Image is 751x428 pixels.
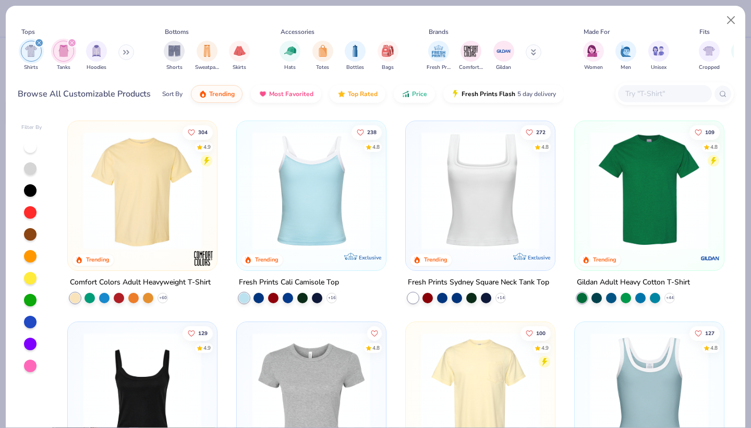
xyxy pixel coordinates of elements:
[651,64,667,72] span: Unisex
[269,90,313,98] span: Most Favorited
[316,64,329,72] span: Totes
[493,41,514,72] div: filter for Gildan
[281,27,314,37] div: Accessories
[496,64,511,72] span: Gildan
[164,41,185,72] div: filter for Shorts
[165,27,189,37] div: Bottoms
[496,295,504,301] span: + 14
[541,143,549,151] div: 4.8
[91,45,102,57] img: Hoodies Image
[229,41,250,72] div: filter for Skirts
[624,88,705,100] input: Try "T-Shirt"
[195,41,219,72] button: filter button
[408,276,549,289] div: Fresh Prints Sydney Square Neck Tank Top
[345,41,366,72] div: filter for Bottles
[615,41,636,72] button: filter button
[463,43,479,59] img: Comfort Colors Image
[427,64,451,72] span: Fresh Prints
[689,326,720,340] button: Like
[577,276,690,289] div: Gildan Adult Heavy Cotton T-Shirt
[705,330,714,336] span: 127
[24,64,38,72] span: Shirts
[378,41,398,72] div: filter for Bags
[229,41,250,72] button: filter button
[25,45,37,57] img: Shirts Image
[204,143,211,151] div: 4.9
[382,64,394,72] span: Bags
[710,344,718,352] div: 4.8
[209,90,235,98] span: Trending
[251,85,321,103] button: Most Favorited
[57,64,70,72] span: Tanks
[199,330,208,336] span: 129
[459,41,483,72] div: filter for Comfort Colors
[58,45,69,57] img: Tanks Image
[330,85,385,103] button: Top Rated
[699,41,720,72] button: filter button
[359,254,381,261] span: Exclusive
[53,41,74,72] div: filter for Tanks
[378,41,398,72] button: filter button
[239,276,339,289] div: Fresh Prints Cali Camisole Top
[443,85,564,103] button: Fresh Prints Flash5 day delivery
[280,41,300,72] div: filter for Hats
[78,132,207,249] img: 029b8af0-80e6-406f-9fdc-fdf898547912
[699,27,710,37] div: Fits
[412,90,427,98] span: Price
[346,64,364,72] span: Bottles
[284,64,296,72] span: Hats
[689,125,720,139] button: Like
[541,344,549,352] div: 4.9
[345,41,366,72] button: filter button
[382,45,393,57] img: Bags Image
[493,41,514,72] button: filter button
[372,344,380,352] div: 4.8
[587,45,599,57] img: Women Image
[162,89,183,99] div: Sort By
[191,85,243,103] button: Trending
[583,41,604,72] div: filter for Women
[583,41,604,72] button: filter button
[21,41,42,72] div: filter for Shirts
[705,129,714,135] span: 109
[199,129,208,135] span: 304
[584,27,610,37] div: Made For
[328,295,336,301] span: + 16
[584,64,603,72] span: Women
[699,248,720,269] img: Gildan logo
[317,45,329,57] img: Totes Image
[86,41,107,72] button: filter button
[312,41,333,72] button: filter button
[183,125,213,139] button: Like
[87,64,106,72] span: Hoodies
[199,90,207,98] img: trending.gif
[710,143,718,151] div: 4.8
[159,295,167,301] span: + 60
[462,90,515,98] span: Fresh Prints Flash
[652,45,664,57] img: Unisex Image
[70,276,211,289] div: Comfort Colors Adult Heavyweight T-Shirt
[517,88,556,100] span: 5 day delivery
[164,41,185,72] button: filter button
[193,248,214,269] img: Comfort Colors logo
[201,45,213,57] img: Sweatpants Image
[451,90,459,98] img: flash.gif
[416,132,544,249] img: 94a2aa95-cd2b-4983-969b-ecd512716e9a
[528,254,550,261] span: Exclusive
[204,344,211,352] div: 4.9
[621,64,631,72] span: Men
[166,64,183,72] span: Shorts
[703,45,715,57] img: Cropped Image
[352,125,382,139] button: Like
[367,326,382,340] button: Like
[459,64,483,72] span: Comfort Colors
[429,27,449,37] div: Brands
[259,90,267,98] img: most_fav.gif
[86,41,107,72] div: filter for Hoodies
[349,45,361,57] img: Bottles Image
[496,43,512,59] img: Gildan Image
[648,41,669,72] button: filter button
[284,45,296,57] img: Hats Image
[520,326,551,340] button: Like
[367,129,377,135] span: 238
